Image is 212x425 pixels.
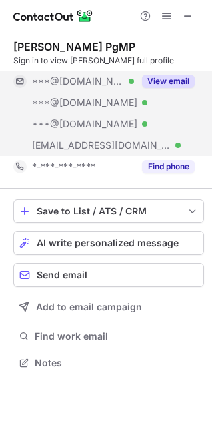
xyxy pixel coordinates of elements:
span: AI write personalized message [37,238,179,248]
span: ***@[DOMAIN_NAME] [32,75,124,87]
span: ***@[DOMAIN_NAME] [32,118,137,130]
div: Sign in to view [PERSON_NAME] full profile [13,55,204,67]
button: AI write personalized message [13,231,204,255]
button: Reveal Button [142,75,195,88]
span: [EMAIL_ADDRESS][DOMAIN_NAME] [32,139,171,151]
span: Send email [37,270,87,280]
span: Notes [35,357,199,369]
div: Save to List / ATS / CRM [37,206,181,216]
div: [PERSON_NAME] PgMP [13,40,135,53]
button: save-profile-one-click [13,199,204,223]
span: ***@[DOMAIN_NAME] [32,97,137,109]
button: Reveal Button [142,160,195,173]
button: Send email [13,263,204,287]
span: Find work email [35,330,199,342]
img: ContactOut v5.3.10 [13,8,93,24]
button: Notes [13,354,204,372]
button: Add to email campaign [13,295,204,319]
span: Add to email campaign [36,302,142,312]
button: Find work email [13,327,204,346]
